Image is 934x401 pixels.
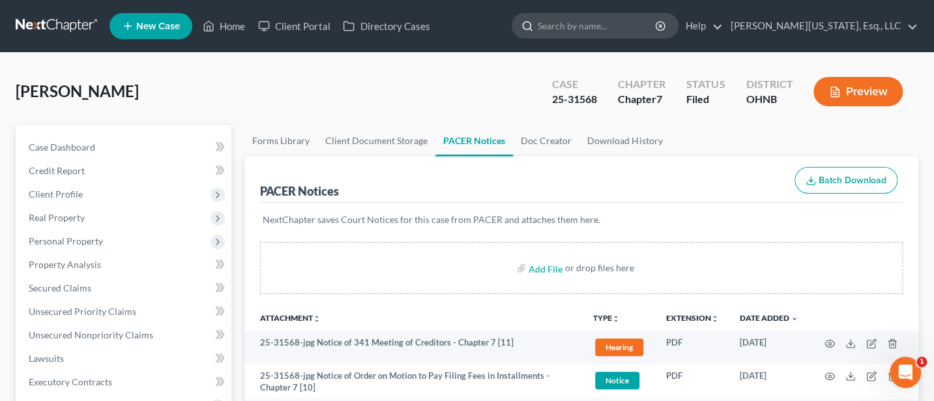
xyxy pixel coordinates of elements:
a: Directory Cases [336,14,436,38]
input: Search by name... [538,14,657,38]
div: Filed [686,92,725,107]
td: 25-31568-jpg Notice of Order on Motion to Pay Filing Fees in Installments - Chapter 7 [10] [244,364,583,400]
span: Credit Report [29,165,85,176]
a: Client Portal [252,14,336,38]
a: Unsecured Nonpriority Claims [18,323,231,347]
a: Hearing [593,336,645,358]
div: Case [552,77,597,92]
a: Client Document Storage [317,125,435,156]
a: Attachmentunfold_more [260,313,321,323]
span: Executory Contracts [29,376,112,387]
div: or drop files here [565,261,634,275]
a: Download History [579,125,670,156]
a: Property Analysis [18,253,231,276]
i: expand_more [791,315,798,323]
iframe: Intercom live chat [890,357,921,388]
p: NextChapter saves Court Notices for this case from PACER and attaches them here. [263,213,900,226]
span: Case Dashboard [29,141,95,153]
div: Chapter [618,77,665,92]
div: Status [686,77,725,92]
a: Doc Creator [513,125,579,156]
span: Lawsuits [29,353,64,364]
a: Case Dashboard [18,136,231,159]
a: Date Added expand_more [740,313,798,323]
div: OHNB [746,92,793,107]
td: 25-31568-jpg Notice of 341 Meeting of Creditors - Chapter 7 [11] [244,331,583,364]
span: Real Property [29,212,85,223]
span: [PERSON_NAME] [16,82,139,100]
span: New Case [136,22,180,31]
a: Credit Report [18,159,231,183]
a: Extensionunfold_more [666,313,719,323]
a: Home [196,14,252,38]
span: Unsecured Nonpriority Claims [29,329,153,340]
a: [PERSON_NAME][US_STATE], Esq., LLC [724,14,918,38]
i: unfold_more [711,315,719,323]
span: 7 [656,93,662,105]
button: Preview [813,77,903,106]
span: Notice [595,372,639,389]
span: Secured Claims [29,282,91,293]
span: Property Analysis [29,259,101,270]
a: Secured Claims [18,276,231,300]
a: PACER Notices [435,125,513,156]
span: Unsecured Priority Claims [29,306,136,317]
td: [DATE] [729,364,809,400]
div: 25-31568 [552,92,597,107]
a: Executory Contracts [18,370,231,394]
div: Chapter [618,92,665,107]
span: Personal Property [29,235,103,246]
button: Batch Download [795,167,898,194]
a: Help [679,14,723,38]
td: PDF [656,331,729,364]
span: 1 [916,357,927,367]
div: PACER Notices [260,183,339,199]
a: Lawsuits [18,347,231,370]
a: Forms Library [244,125,317,156]
div: District [746,77,793,92]
span: Client Profile [29,188,83,200]
td: PDF [656,364,729,400]
span: Batch Download [819,175,886,186]
td: [DATE] [729,331,809,364]
span: Hearing [595,338,643,356]
a: Unsecured Priority Claims [18,300,231,323]
i: unfold_more [313,315,321,323]
a: Notice [593,370,645,391]
button: TYPEunfold_more [593,314,620,323]
i: unfold_more [612,315,620,323]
